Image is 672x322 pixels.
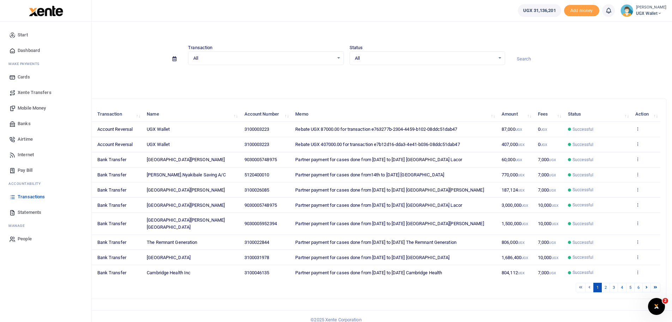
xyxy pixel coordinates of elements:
[538,203,558,208] span: 10,000
[538,240,556,245] span: 7,000
[18,105,46,112] span: Mobile Money
[97,203,126,208] span: Bank Transfer
[573,254,593,260] span: Successful
[244,142,270,147] span: 3100003223
[12,223,25,228] span: anage
[27,74,666,81] p: Download
[97,270,126,275] span: Bank Transfer
[244,157,277,162] span: 9030005748975
[631,107,660,122] th: Action: activate to sort column ascending
[515,158,522,162] small: UGX
[6,58,86,69] li: M
[502,240,525,245] span: 806,000
[564,107,631,122] th: Status: activate to sort column ascending
[549,188,556,192] small: UGX
[12,61,40,66] span: ake Payments
[573,221,593,227] span: Successful
[295,157,462,162] span: Partner payment for cases done from [DATE] to [DATE] [GEOGRAPHIC_DATA] Lacor
[518,143,525,147] small: UGX
[244,270,270,275] span: 3100046135
[18,47,40,54] span: Dashboard
[564,5,599,17] span: Add money
[521,204,528,207] small: UGX
[244,172,270,177] span: 5120400010
[97,240,126,245] span: Bank Transfer
[240,107,291,122] th: Account Number: activate to sort column ascending
[18,136,33,143] span: Airtime
[502,187,525,193] span: 187,124
[6,69,86,85] a: Cards
[147,255,190,260] span: [GEOGRAPHIC_DATA]
[518,173,525,177] small: UGX
[244,240,270,245] span: 3100022844
[540,128,547,131] small: UGX
[18,209,41,216] span: Statements
[634,283,643,292] a: 6
[549,241,556,245] small: UGX
[244,187,270,193] span: 3100026085
[573,157,593,163] span: Successful
[538,255,558,260] span: 10,000
[147,172,225,177] span: [PERSON_NAME].Nyakibale Saving A/C
[502,203,528,208] span: 3,000,000
[618,283,626,292] a: 4
[147,187,225,193] span: [GEOGRAPHIC_DATA][PERSON_NAME]
[518,271,525,275] small: UGX
[147,142,170,147] span: UGX Wallet
[6,131,86,147] a: Airtime
[538,270,556,275] span: 7,000
[244,127,270,132] span: 3100003223
[295,221,484,226] span: Partner payment for cases done from [DATE] to [DATE] [GEOGRAPHIC_DATA][PERSON_NAME]
[6,116,86,131] a: Banks
[538,187,556,193] span: 7,000
[573,126,593,133] span: Successful
[511,53,666,65] input: Search
[295,255,449,260] span: Partner payment for cases done from [DATE] to [DATE] [GEOGRAPHIC_DATA]
[295,203,462,208] span: Partner payment for cases done from [DATE] to [DATE] [GEOGRAPHIC_DATA] Lacor
[97,255,126,260] span: Bank Transfer
[295,142,460,147] span: Rebate UGX 407000.00 for transaction e7b12d16-dda3-4e41-b036-08ddc51dab47
[6,100,86,116] a: Mobile Money
[295,187,484,193] span: Partner payment for cases done from [DATE] to [DATE] [GEOGRAPHIC_DATA][PERSON_NAME]
[549,271,556,275] small: UGX
[97,157,126,162] span: Bank Transfer
[6,231,86,247] a: People
[549,173,556,177] small: UGX
[93,107,143,122] th: Transaction: activate to sort column ascending
[626,283,635,292] a: 5
[502,127,522,132] span: 87,000
[350,44,363,51] label: Status
[18,89,52,96] span: Xente Transfers
[97,172,126,177] span: Bank Transfer
[515,4,564,17] li: Wallet ballance
[573,172,593,178] span: Successful
[518,241,525,245] small: UGX
[521,256,528,260] small: UGX
[6,220,86,231] li: M
[147,127,170,132] span: UGX Wallet
[27,53,167,65] input: select period
[573,239,593,246] span: Successful
[6,189,86,205] a: Transactions
[538,127,547,132] span: 0
[295,172,444,177] span: Partner payment for cases done from14th to [DATE] [GEOGRAPHIC_DATA]
[295,270,442,275] span: Partner payment for cases done from [DATE] to [DATE] Cambridge Health
[610,283,618,292] a: 3
[18,167,32,174] span: Pay Bill
[502,270,525,275] span: 804,112
[620,4,666,17] a: profile-user [PERSON_NAME] UGX Wallet
[188,44,212,51] label: Transaction
[244,255,270,260] span: 3100031978
[601,283,610,292] a: 2
[97,187,126,193] span: Bank Transfer
[636,5,666,11] small: [PERSON_NAME]
[143,107,240,122] th: Name: activate to sort column ascending
[518,188,525,192] small: UGX
[573,141,593,148] span: Successful
[538,142,547,147] span: 0
[538,172,556,177] span: 7,000
[14,181,41,186] span: countability
[538,157,556,162] span: 7,000
[29,6,63,16] img: logo-large
[502,157,522,162] span: 60,000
